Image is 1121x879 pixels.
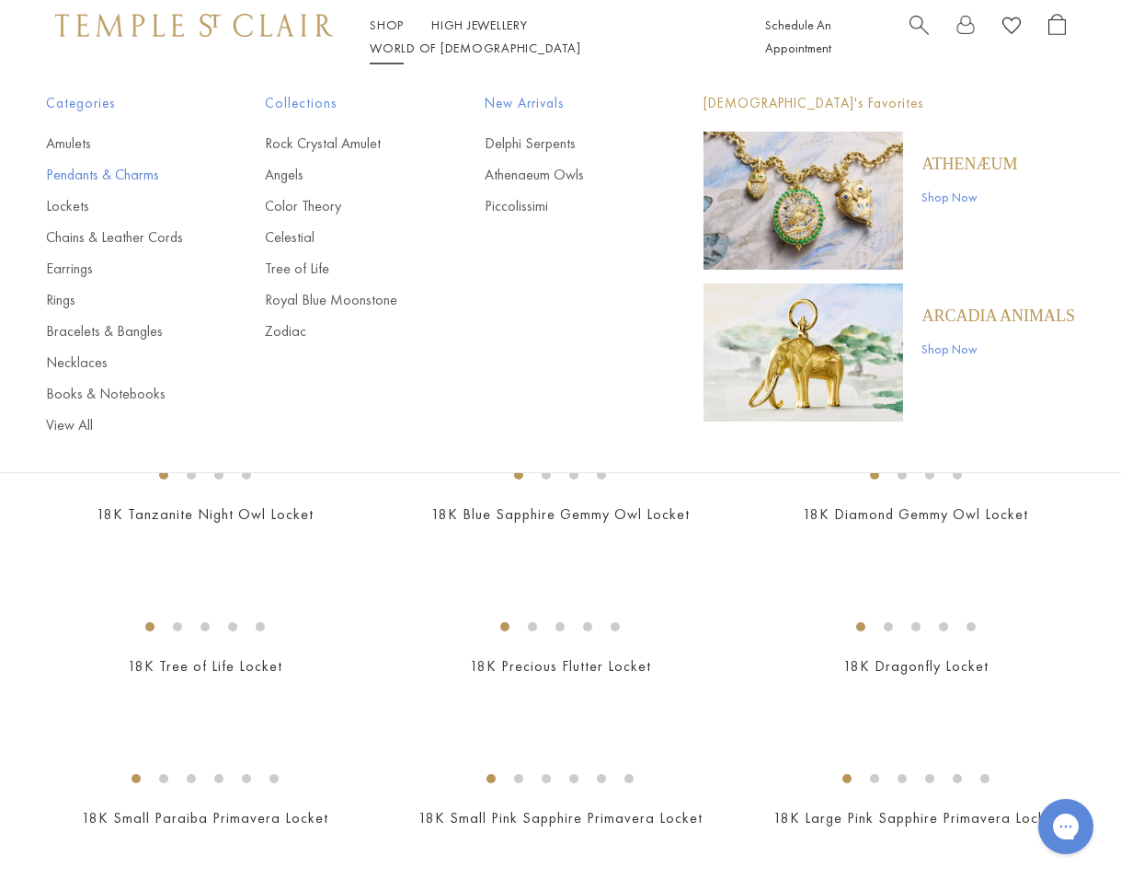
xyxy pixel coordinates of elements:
a: 18K Precious Flutter Locket [470,656,651,676]
a: 18K Dragonfly Locket [843,656,989,676]
a: Shop Now [921,339,1075,359]
a: Delphi Serpents [485,133,630,154]
span: New Arrivals [485,92,630,115]
a: Open Shopping Bag [1048,14,1066,60]
iframe: Gorgias live chat messenger [1029,792,1103,861]
nav: Main navigation [370,14,724,60]
a: Shop Now [921,187,1017,207]
a: Amulets [46,133,191,154]
span: Categories [46,92,191,115]
a: Necklaces [46,353,191,373]
a: Bracelets & Bangles [46,321,191,341]
a: Schedule An Appointment [765,17,831,56]
a: ARCADIA ANIMALS [921,306,1075,326]
a: 18K Tanzanite Night Owl Locket [97,504,314,524]
a: Celestial [265,227,410,248]
p: [DEMOGRAPHIC_DATA]'s Favorites [703,92,1075,115]
a: High JewelleryHigh Jewellery [431,17,528,33]
a: Earrings [46,259,191,279]
a: Lockets [46,196,191,216]
a: Piccolissimi [485,196,630,216]
a: Athenaeum Owls [485,165,630,185]
span: Collections [265,92,410,115]
a: Rings [46,290,191,310]
a: Zodiac [265,321,410,341]
a: World of [DEMOGRAPHIC_DATA]World of [DEMOGRAPHIC_DATA] [370,40,580,56]
a: Rock Crystal Amulet [265,133,410,154]
a: View All [46,415,191,435]
a: View Wishlist [1002,14,1021,42]
a: 18K Blue Sapphire Gemmy Owl Locket [431,504,690,524]
a: Pendants & Charms [46,165,191,185]
a: Athenæum [921,154,1017,174]
a: Royal Blue Moonstone [265,290,410,310]
a: Tree of Life [265,259,410,279]
a: 18K Small Paraiba Primavera Locket [82,808,328,827]
a: ShopShop [370,17,404,33]
a: 18K Diamond Gemmy Owl Locket [803,504,1028,524]
a: 18K Tree of Life Locket [128,656,282,676]
a: Angels [265,165,410,185]
a: Books & Notebooks [46,384,191,404]
a: 18K Large Pink Sapphire Primavera Locket [773,808,1058,827]
img: Temple St. Clair [55,14,333,36]
a: 18K Small Pink Sapphire Primavera Locket [418,808,703,827]
a: Search [909,14,929,60]
a: Color Theory [265,196,410,216]
a: Chains & Leather Cords [46,227,191,248]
